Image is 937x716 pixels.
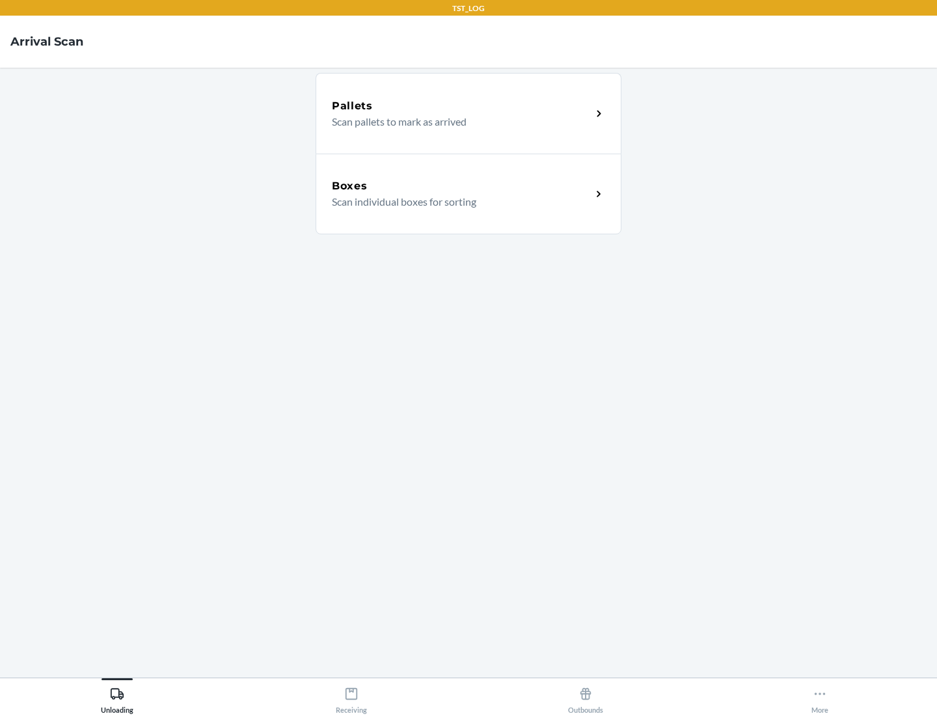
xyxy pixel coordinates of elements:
div: Receiving [336,682,367,714]
button: Outbounds [468,678,703,714]
p: Scan individual boxes for sorting [332,194,581,210]
p: Scan pallets to mark as arrived [332,114,581,130]
div: More [811,682,828,714]
h5: Pallets [332,98,373,114]
p: TST_LOG [452,3,485,14]
a: BoxesScan individual boxes for sorting [316,154,621,234]
a: PalletsScan pallets to mark as arrived [316,73,621,154]
h4: Arrival Scan [10,33,83,50]
div: Unloading [101,682,133,714]
h5: Boxes [332,178,368,194]
button: Receiving [234,678,468,714]
button: More [703,678,937,714]
div: Outbounds [568,682,603,714]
